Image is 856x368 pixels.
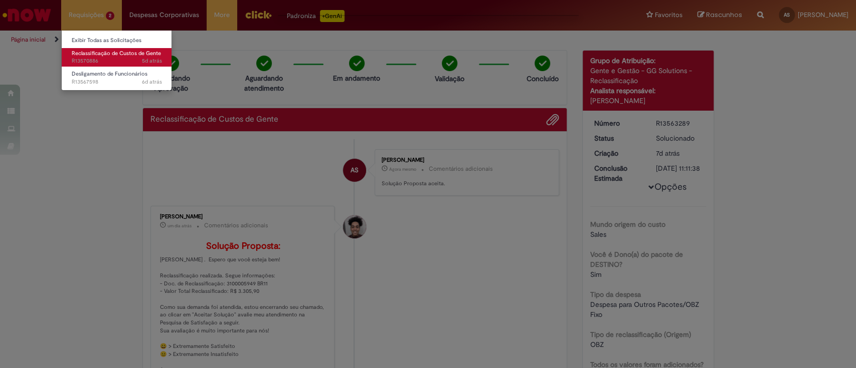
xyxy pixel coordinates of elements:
time: 26/09/2025 14:40:32 [142,57,162,65]
ul: Requisições [61,30,172,91]
span: Desligamento de Funcionários [72,70,147,78]
span: Reclassificação de Custos de Gente [72,50,161,57]
span: R13570886 [72,57,162,65]
a: Aberto R13567598 : Desligamento de Funcionários [62,69,172,87]
span: 5d atrás [142,57,162,65]
a: Exibir Todas as Solicitações [62,35,172,46]
span: 6d atrás [142,78,162,86]
span: R13567598 [72,78,162,86]
a: Aberto R13570886 : Reclassificação de Custos de Gente [62,48,172,67]
time: 25/09/2025 15:59:19 [142,78,162,86]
